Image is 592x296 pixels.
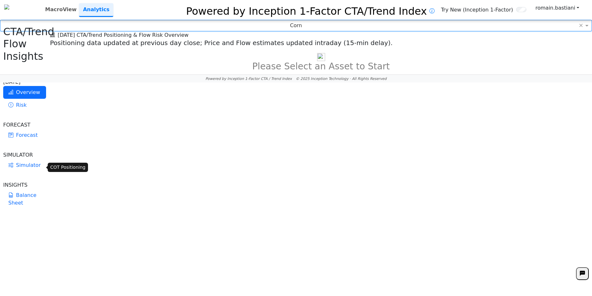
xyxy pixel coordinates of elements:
a: Risk [3,99,46,112]
span: Clear value [578,20,584,31]
img: logo%20black.png [4,4,9,10]
span: Try New (Inception 1-Factor) [441,6,513,14]
img: bar-chart.png [317,53,325,61]
div: COT Positioning [48,163,88,172]
span: [DATE] CTA/Trend Positioning & Flow Risk Overview [50,32,188,38]
div: FORECAST [3,121,46,129]
a: MacroView [43,3,79,16]
div: INSIGHTS [3,181,46,189]
a: Simulator [3,159,46,172]
a: Balance Sheet [3,189,46,209]
span: × [579,22,583,28]
div: SIMULATOR [3,151,46,159]
a: Overview [3,86,46,99]
h5: Positioning data updated at previous day close; Price and Flow estimates updated intraday (15-min... [50,39,592,47]
a: romain.bastiani [535,4,579,12]
h3: Please Select an Asset to Start [50,61,592,72]
span: Corn [290,22,302,28]
h2: Powered by Inception 1-Factor CTA/Trend Index [184,3,429,17]
a: Analytics [79,3,113,17]
a: Forecast [3,129,46,142]
h2: CTA/Trend Flow Insights [3,26,46,62]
